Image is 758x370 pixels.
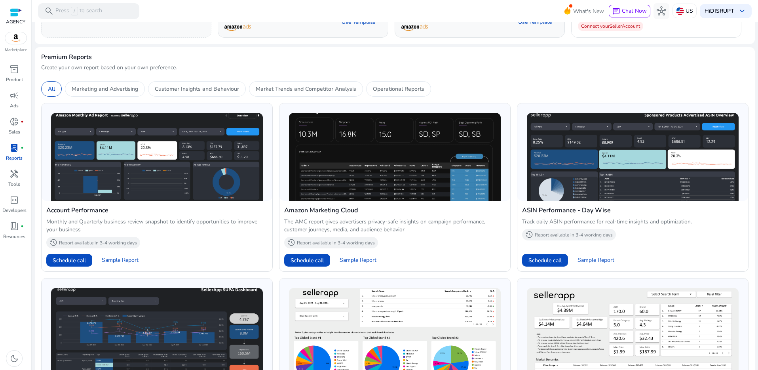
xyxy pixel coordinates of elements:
[573,4,604,18] span: What's New
[2,207,27,214] p: Developers
[102,256,139,264] span: Sample Report
[522,254,568,267] button: Schedule call
[9,91,19,100] span: campaign
[657,6,666,16] span: hub
[284,206,505,215] h4: Amazon Marketing Cloud
[284,218,505,234] p: The AMC report gives advertisers privacy-safe insights on campaign performance, customer journeys...
[333,254,383,267] button: Sample Report
[291,256,324,265] span: Schedule call
[522,218,743,226] p: Track daily ASIN performance for real-time insights and optimization.
[155,85,239,93] p: Customer Insights and Behaviour
[48,85,55,93] p: All
[5,32,27,44] img: amazon.svg
[654,3,669,19] button: hub
[46,254,92,267] button: Schedule call
[9,221,19,231] span: book_4
[9,65,19,74] span: inventory_2
[59,240,137,246] p: Report available in 3-4 working days
[528,256,562,265] span: Schedule call
[287,238,295,246] span: history_2
[6,18,25,25] p: AGENCY
[297,240,375,246] p: Report available in 3-4 working days
[9,117,19,126] span: donut_small
[72,85,138,93] p: Marketing and Advertising
[710,7,734,15] b: DISRUPT
[44,6,54,16] span: search
[622,7,647,15] span: Chat Now
[6,76,23,83] p: Product
[525,231,533,238] span: history_2
[55,7,102,15] p: Press to search
[10,102,19,109] p: Ads
[9,195,19,205] span: code_blocks
[21,146,24,149] span: fiber_manual_record
[49,238,57,246] span: history_2
[71,7,78,15] span: /
[46,218,268,234] p: Monthly and Quarterly business review snapshot to identify opportunities to improve your business
[676,7,684,15] img: us.svg
[340,256,376,264] span: Sample Report
[373,85,424,93] p: Operational Reports
[53,256,86,265] span: Schedule call
[9,354,19,363] span: dark_mode
[3,233,25,240] p: Resources
[571,254,621,267] button: Sample Report
[46,206,268,215] h4: Account Performance
[5,47,27,53] p: Marketplace
[21,120,24,123] span: fiber_manual_record
[284,254,330,267] button: Schedule call
[41,53,92,61] h4: Premium Reports
[535,232,613,238] p: Report available in 3-4 working days
[737,6,747,16] span: keyboard_arrow_down
[335,16,382,29] button: Use Template
[686,4,693,18] p: US
[512,16,558,29] button: Use Template
[705,8,734,14] p: Hi
[578,256,614,264] span: Sample Report
[612,8,620,15] span: chat
[95,254,145,267] button: Sample Report
[256,85,356,93] p: Market Trends and Competitor Analysis
[9,169,19,179] span: handyman
[6,154,23,162] p: Reports
[41,64,749,72] p: Create your own report based on your own preference.
[609,5,650,17] button: chatChat Now
[578,21,643,31] div: Connect your Seller Account
[9,143,19,153] span: lab_profile
[21,225,24,228] span: fiber_manual_record
[8,181,20,188] p: Tools
[522,206,743,215] h4: ASIN Performance - Day Wise
[9,128,20,135] p: Sales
